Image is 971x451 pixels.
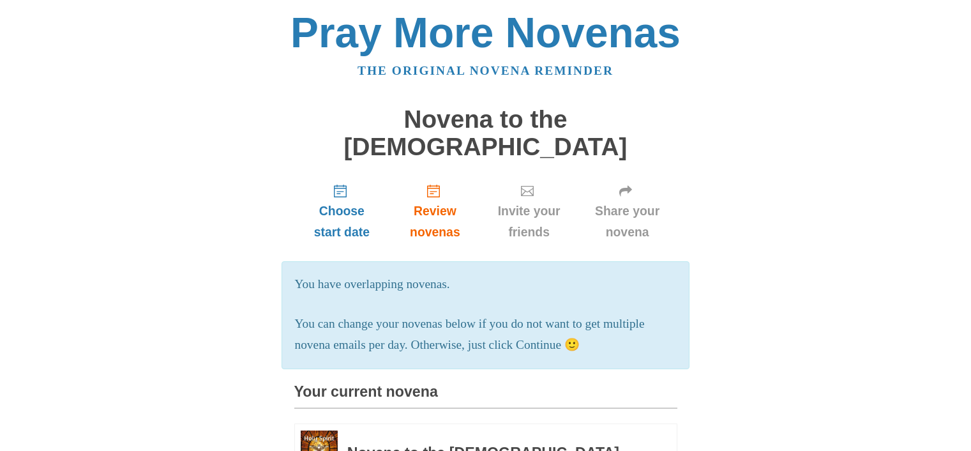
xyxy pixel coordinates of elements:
span: Choose start date [307,201,377,243]
a: Choose start date [294,173,390,249]
span: Invite your friends [493,201,565,243]
a: The original novena reminder [358,64,613,77]
h3: Your current novena [294,384,677,409]
a: Pray More Novenas [290,9,681,56]
a: Review novenas [389,173,480,249]
a: Share your novena [578,173,677,249]
p: You can change your novenas below if you do not want to get multiple novena emails per day. Other... [295,314,677,356]
h1: Novena to the [DEMOGRAPHIC_DATA] [294,106,677,160]
span: Share your novena [591,201,665,243]
span: Review novenas [402,201,467,243]
a: Invite your friends [481,173,578,249]
p: You have overlapping novenas. [295,274,677,295]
